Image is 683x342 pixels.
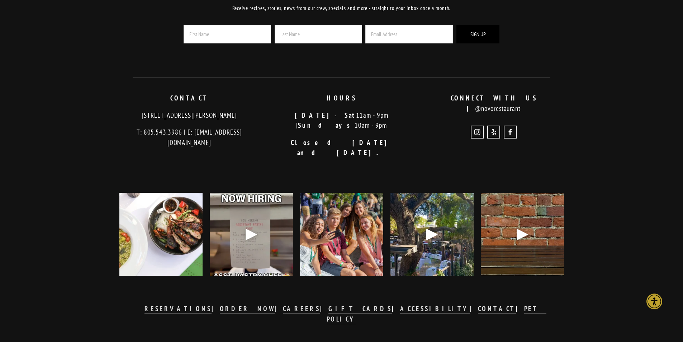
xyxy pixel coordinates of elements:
a: CONTACT [478,304,516,314]
input: First Name [184,25,271,43]
p: T: 805.543.3986 | E: [EMAIL_ADDRESS][DOMAIN_NAME] [119,127,260,147]
input: Last Name [275,25,362,43]
strong: | [212,304,220,313]
a: ACCESSIBILITY [400,304,470,314]
strong: | [275,304,283,313]
a: Novo Restaurant and Lounge [504,126,517,139]
div: Play [243,226,260,243]
div: Accessibility Menu [646,294,662,309]
strong: Closed [DATE] and [DATE]. [291,138,400,157]
strong: | [516,304,524,313]
a: PET POLICY [327,304,546,324]
strong: | [320,304,328,313]
strong: [DATE]-Sat [295,111,356,120]
strong: CONNECT WITH US | [451,94,545,113]
strong: Sundays [298,121,355,130]
a: ORDER NOW [220,304,275,314]
img: The countdown to holiday parties has begun! 🎉 Whether you&rsquo;re planning something cozy at Nov... [109,193,213,276]
div: Play [423,226,441,243]
strong: | [470,304,478,313]
a: Instagram [471,126,484,139]
strong: | [392,304,400,313]
a: GIFT CARDS [328,304,392,314]
a: CAREERS [283,304,320,314]
p: 11am - 9pm | 10am - 9pm [271,110,412,131]
a: Yelp [487,126,500,139]
a: RESERVATIONS [144,304,211,314]
input: Email Address [365,25,453,43]
strong: CONTACT [170,94,208,102]
p: [STREET_ADDRESS][PERSON_NAME] [119,110,260,121]
p: Receive recipes, stories, news from our crew, specials and more - straight to your inbox once a m... [164,4,519,13]
span: Sign Up [470,31,486,38]
strong: HOURS [327,94,357,102]
div: Play [514,226,531,243]
button: Sign Up [456,25,499,43]
img: Welcome back, Mustangs! 🐎 WOW Week is here and we&rsquo;re excited to kick off the school year wi... [300,193,383,276]
p: @novorestaurant [424,93,564,113]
